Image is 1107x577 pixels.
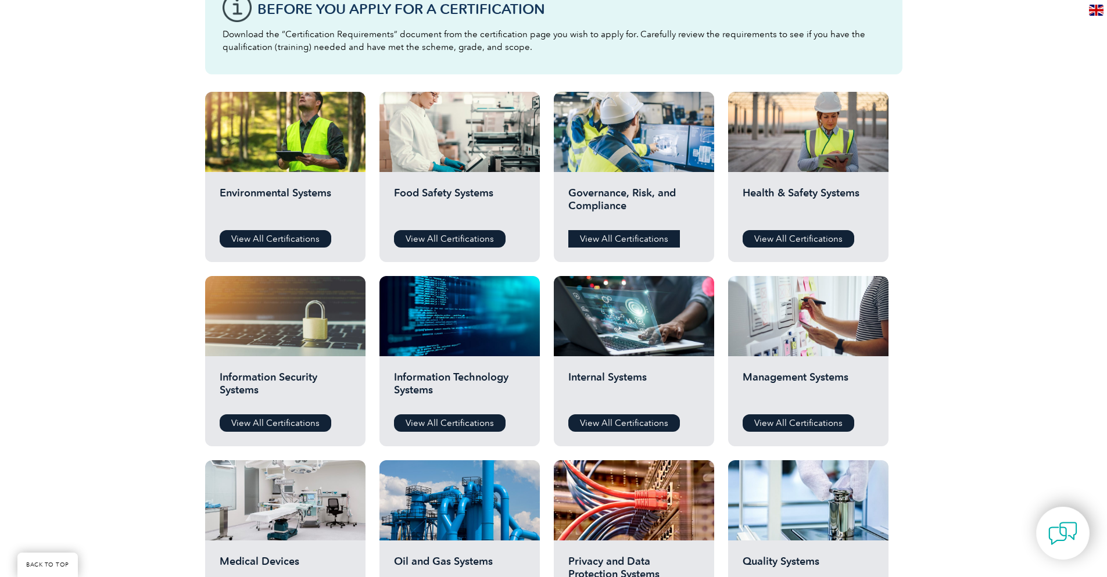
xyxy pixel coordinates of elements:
p: Download the “Certification Requirements” document from the certification page you wish to apply ... [223,28,885,53]
h2: Governance, Risk, and Compliance [568,187,700,221]
h2: Environmental Systems [220,187,351,221]
a: View All Certifications [394,414,506,432]
img: contact-chat.png [1048,519,1077,548]
a: View All Certifications [743,230,854,248]
h2: Health & Safety Systems [743,187,874,221]
a: View All Certifications [568,230,680,248]
h2: Internal Systems [568,371,700,406]
a: View All Certifications [394,230,506,248]
h2: Information Technology Systems [394,371,525,406]
a: View All Certifications [568,414,680,432]
h2: Information Security Systems [220,371,351,406]
a: View All Certifications [220,414,331,432]
a: View All Certifications [220,230,331,248]
a: View All Certifications [743,414,854,432]
img: en [1089,5,1104,16]
a: BACK TO TOP [17,553,78,577]
h3: Before You Apply For a Certification [257,2,885,16]
h2: Food Safety Systems [394,187,525,221]
h2: Management Systems [743,371,874,406]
